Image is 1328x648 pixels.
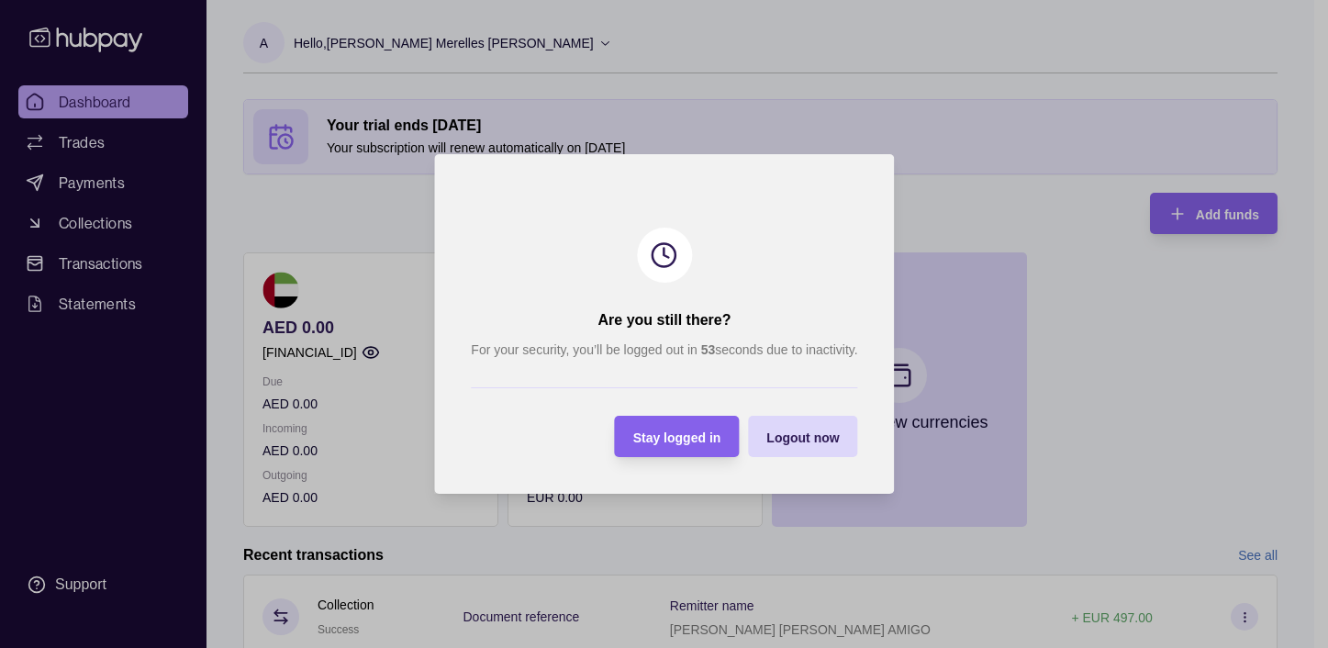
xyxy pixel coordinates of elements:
[597,310,731,330] h2: Are you still there?
[766,430,839,445] span: Logout now
[748,416,857,457] button: Logout now
[471,340,857,360] p: For your security, you’ll be logged out in seconds due to inactivity.
[632,430,720,445] span: Stay logged in
[614,416,739,457] button: Stay logged in
[700,342,715,357] strong: 53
